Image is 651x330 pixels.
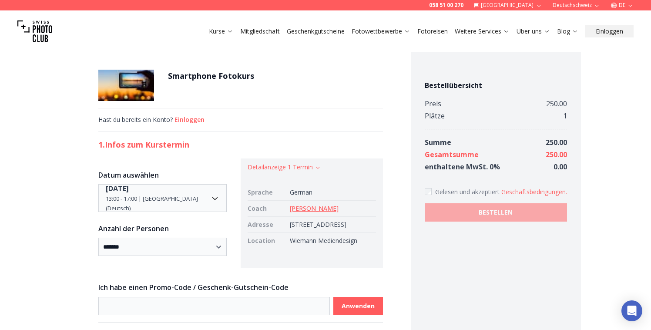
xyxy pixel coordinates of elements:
span: Gelesen und akzeptiert [435,188,501,196]
td: Adresse [248,217,287,233]
div: Hast du bereits ein Konto? [98,115,383,124]
a: Weitere Services [455,27,510,36]
h1: Smartphone Fotokurs [168,70,254,82]
div: Open Intercom Messenger [621,300,642,321]
a: 058 51 00 270 [429,2,463,9]
button: Fotoreisen [414,25,451,37]
td: Coach [248,201,287,217]
button: Weitere Services [451,25,513,37]
button: Blog [554,25,582,37]
h4: Bestellübersicht [425,80,567,91]
button: Über uns [513,25,554,37]
a: Fotoreisen [417,27,448,36]
button: Fotowettbewerbe [348,25,414,37]
button: Date [98,184,227,212]
td: German [286,185,376,201]
h3: Anzahl der Personen [98,223,227,234]
button: BESTELLEN [425,203,567,222]
button: Anwenden [333,297,383,315]
div: 250.00 [546,98,567,110]
button: Accept termsGelesen und akzeptiert [501,188,567,196]
div: enthaltene MwSt. 0 % [425,161,500,173]
span: 250.00 [546,138,567,147]
button: Geschenkgutscheine [283,25,348,37]
b: BESTELLEN [479,208,513,217]
a: Geschenkgutscheine [287,27,345,36]
a: Mitgliedschaft [240,27,280,36]
a: [PERSON_NAME] [290,204,339,212]
h3: Ich habe einen Promo-Code / Geschenk-Gutschein-Code [98,282,383,293]
td: Wiemann Mediendesign [286,233,376,249]
a: Kurse [209,27,233,36]
span: 0.00 [554,162,567,172]
a: Blog [557,27,578,36]
div: 1 [563,110,567,122]
div: Plätze [425,110,445,122]
button: Einloggen [174,115,205,124]
a: Fotowettbewerbe [352,27,410,36]
b: Anwenden [342,302,375,310]
div: Gesamtsumme [425,148,479,161]
img: Smartphone Fotokurs [98,70,154,101]
span: 250.00 [546,150,567,159]
button: Mitgliedschaft [237,25,283,37]
td: Sprache [248,185,287,201]
input: Accept terms [425,188,432,195]
div: Preis [425,98,441,110]
div: Summe [425,136,451,148]
a: Über uns [517,27,550,36]
td: Location [248,233,287,249]
button: Detailanzeige 1 Termin [248,163,321,172]
h2: 1. Infos zum Kurstermin [98,138,383,151]
h3: Datum auswählen [98,170,227,180]
td: [STREET_ADDRESS] [286,217,376,233]
img: Swiss photo club [17,14,52,49]
button: Einloggen [585,25,634,37]
button: Kurse [205,25,237,37]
